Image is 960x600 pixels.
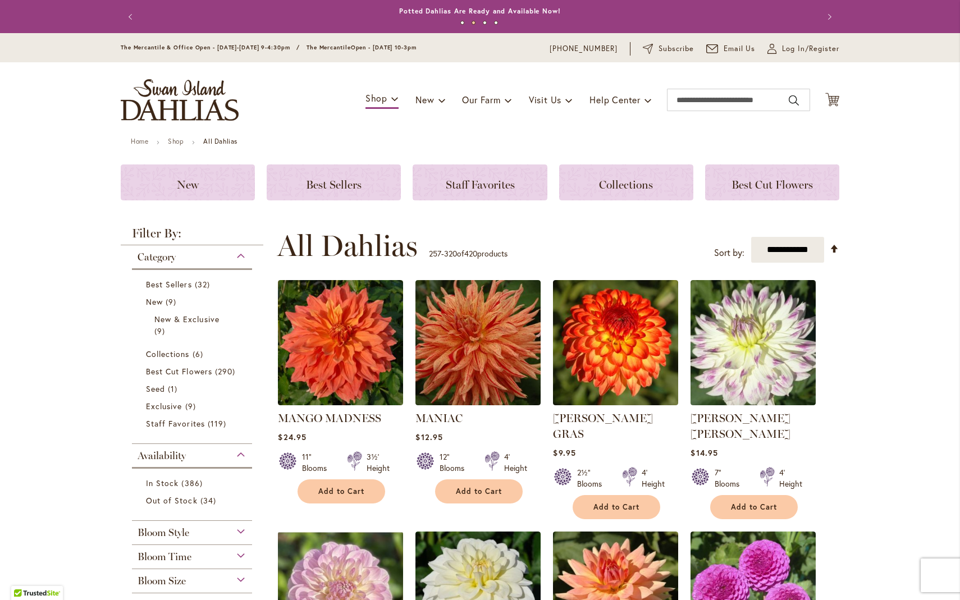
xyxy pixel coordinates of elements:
span: New [415,94,434,106]
a: Best Cut Flowers [705,164,839,200]
a: New [146,296,241,308]
div: 4' Height [779,467,802,489]
span: Collections [146,349,190,359]
span: New [177,178,199,191]
span: 9 [185,400,199,412]
a: Exclusive [146,400,241,412]
p: - of products [429,245,508,263]
span: 32 [195,278,213,290]
span: 290 [215,365,238,377]
span: $24.95 [278,432,306,442]
span: 420 [464,248,477,259]
button: Add to Cart [710,495,798,519]
span: Availability [138,450,186,462]
span: Add to Cart [593,502,639,512]
span: All Dahlias [277,229,418,263]
a: Best Cut Flowers [146,365,241,377]
img: Maniac [415,280,541,405]
a: New &amp; Exclusive [154,313,232,337]
span: 386 [181,477,205,489]
a: Best Sellers [146,278,241,290]
a: [PHONE_NUMBER] [550,43,618,54]
a: MANIAC [415,411,463,425]
button: Add to Cart [298,479,385,503]
span: Shop [365,92,387,104]
div: 3½' Height [367,451,390,474]
button: 1 of 4 [460,21,464,25]
span: Help Center [589,94,641,106]
img: MARGARET ELLEN [691,280,816,405]
a: Collections [146,348,241,360]
div: 4' Height [504,451,527,474]
div: 4' Height [642,467,665,489]
div: 7" Blooms [715,467,746,489]
span: 9 [166,296,179,308]
span: In Stock [146,478,179,488]
iframe: Launch Accessibility Center [8,560,40,592]
a: Email Us [706,43,756,54]
strong: All Dahlias [203,137,237,145]
a: store logo [121,79,239,121]
span: 9 [154,325,168,337]
button: 2 of 4 [472,21,476,25]
span: 6 [193,348,206,360]
span: Bloom Time [138,551,191,563]
div: 2½" Blooms [577,467,609,489]
span: Visit Us [529,94,561,106]
span: Add to Cart [731,502,777,512]
span: 34 [200,494,219,506]
button: Next [817,6,839,28]
a: Collections [559,164,693,200]
a: Shop [168,137,184,145]
a: Best Sellers [267,164,401,200]
span: 1 [168,383,180,395]
a: Out of Stock 34 [146,494,241,506]
span: New & Exclusive [154,314,220,324]
span: Best Cut Flowers [146,366,212,377]
button: Add to Cart [573,495,660,519]
span: Best Sellers [306,178,362,191]
span: Add to Cart [456,487,502,496]
span: Best Sellers [146,279,192,290]
span: $9.95 [553,447,575,458]
a: Subscribe [643,43,694,54]
a: In Stock 386 [146,477,241,489]
span: Add to Cart [318,487,364,496]
div: 12" Blooms [440,451,471,474]
a: Log In/Register [767,43,839,54]
img: Mango Madness [278,280,403,405]
a: Staff Favorites [146,418,241,429]
a: [PERSON_NAME] GRAS [553,411,653,441]
span: Best Cut Flowers [732,178,813,191]
span: Log In/Register [782,43,839,54]
span: Collections [599,178,653,191]
label: Sort by: [714,242,744,263]
button: Previous [121,6,143,28]
span: Our Farm [462,94,500,106]
button: 4 of 4 [494,21,498,25]
a: New [121,164,255,200]
a: MARGARET ELLEN [691,397,816,407]
a: Maniac [415,397,541,407]
button: 3 of 4 [483,21,487,25]
span: Email Us [724,43,756,54]
span: $12.95 [415,432,442,442]
span: The Mercantile & Office Open - [DATE]-[DATE] 9-4:30pm / The Mercantile [121,44,351,51]
span: 257 [429,248,441,259]
a: Home [131,137,148,145]
span: Open - [DATE] 10-3pm [351,44,417,51]
a: Seed [146,383,241,395]
span: $14.95 [691,447,717,458]
span: 320 [444,248,457,259]
a: MANGO MADNESS [278,411,381,425]
span: Seed [146,383,165,394]
a: Staff Favorites [413,164,547,200]
a: Mango Madness [278,397,403,407]
span: 119 [208,418,229,429]
strong: Filter By: [121,227,263,245]
a: Potted Dahlias Are Ready and Available Now! [399,7,561,15]
a: MARDY GRAS [553,397,678,407]
span: Bloom Size [138,575,186,587]
span: Staff Favorites [146,418,205,429]
span: Staff Favorites [446,178,515,191]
